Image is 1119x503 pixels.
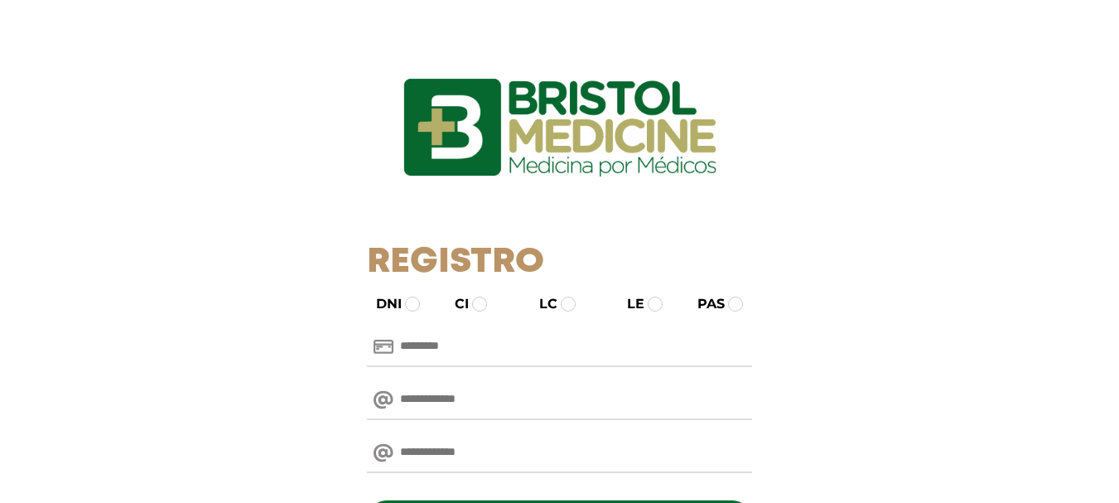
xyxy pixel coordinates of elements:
[336,20,784,235] img: logo_ingresarbristol.jpg
[361,294,402,314] label: DNI
[440,294,469,314] label: CI
[524,294,557,314] label: LC
[367,242,752,283] h1: Registro
[682,294,725,314] label: PAS
[612,294,644,314] label: LE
